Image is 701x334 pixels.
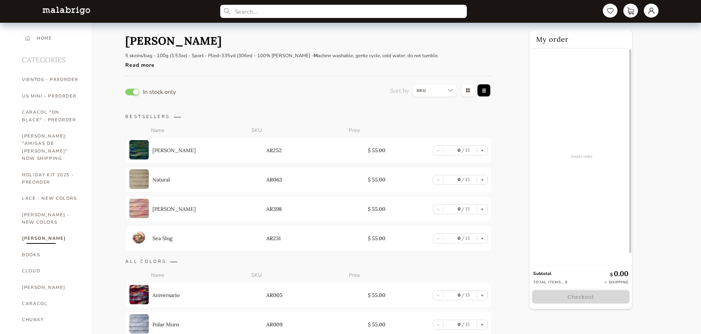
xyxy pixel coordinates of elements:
[266,176,320,183] p: AR063
[22,247,81,263] a: BOOKS
[368,235,385,242] p: $ 55.00
[610,269,628,278] p: 0.00
[477,320,487,329] button: +
[125,114,492,120] p: BESTSELLERS
[349,272,360,279] p: Price
[314,52,318,59] strong: M
[461,292,470,298] label: 15
[266,206,320,212] p: AR398
[22,190,81,206] a: LACE - NEW COLORS
[152,235,173,242] p: Sea Slug
[533,280,568,285] p: Total items : 0
[129,140,149,159] img: 0.jpg
[129,169,149,189] img: 0.jpg
[129,199,149,218] img: 0.jpg
[129,285,149,304] img: 0.jpg
[129,314,149,334] img: 0.jpg
[129,285,219,306] a: Aniversario
[152,147,196,154] p: [PERSON_NAME]
[368,206,385,212] p: $ 55.00
[368,321,385,328] p: $ 55.00
[22,167,81,191] a: HOLIDAY KIT 2025 - PREORDER
[461,206,470,212] label: 15
[266,321,320,328] p: AR009
[477,175,487,184] button: +
[22,279,81,296] a: [PERSON_NAME]
[461,322,470,327] label: 15
[530,48,635,264] div: Empty order
[22,296,81,312] a: CARACOL
[143,89,176,95] p: In stock only
[368,176,385,183] p: $ 55.00
[266,235,320,242] p: AR231
[22,312,81,328] a: CHUNKY
[477,291,487,300] button: +
[129,199,219,220] a: [PERSON_NAME]
[22,128,81,167] a: [PERSON_NAME]: "AMIGAS DE [PERSON_NAME]" NOW SHIPPING
[125,258,492,264] p: ALL COLORS
[22,71,81,88] a: VIENTOS - PREORDER
[251,272,262,279] p: SKU
[37,30,52,46] div: HOME
[390,87,409,94] p: Sort by
[151,272,164,279] p: Name
[129,228,149,247] img: 0.jpg
[460,84,476,99] img: grid-view__disabled.8993582a.svg
[368,147,385,154] p: $ 55.00
[25,33,30,44] img: home-nav-btn.c16b0172.svg
[129,228,219,249] a: Sea Slug
[532,290,630,304] button: Checkout
[349,127,360,134] p: Price
[266,147,320,154] p: AR252
[476,84,492,99] img: table-view.4a0a4a32.svg
[129,169,219,190] a: Natural
[461,235,470,241] label: 13
[152,206,196,212] p: [PERSON_NAME]
[368,292,385,298] p: $ 55.00
[461,147,470,153] label: 15
[22,263,81,279] a: CLOUD
[22,46,81,71] h2: CATEGORIES
[477,205,487,214] button: +
[220,5,467,18] input: Search...
[610,272,614,277] span: $
[22,207,81,231] a: [PERSON_NAME] - NEW COLORS
[152,292,180,298] p: Aniversario
[152,176,170,183] p: Natural
[266,292,320,298] p: AR005
[43,7,90,14] img: L5WsItTXhTFtyxb3tkNoXNspfcfOAAWlbXYcuBTUg0FA22wzaAJ6kXiYLTb6coiuTfQf1mE2HwVko7IAAAAASUVORK5CYII=
[533,271,551,276] strong: Subtotal
[461,177,470,182] label: 15
[129,140,219,161] a: [PERSON_NAME]
[22,88,81,104] a: US MINI - PREORDER
[605,280,628,285] p: + Shipping
[22,230,81,246] a: [PERSON_NAME]
[125,34,222,48] h1: [PERSON_NAME]
[219,52,221,59] strong: -
[22,104,81,128] a: CARACOL "ON BLACK" - PREORDER
[125,58,439,69] div: Read more
[477,234,487,243] button: +
[125,52,439,59] p: 5 skeins/bag - 100g (3.53oz) - Sport - Plied 335yd (306m) - 100% [PERSON_NAME] - achine washable,...
[151,127,164,134] p: Name
[530,290,632,304] a: Checkout
[477,146,487,155] button: +
[533,30,628,48] h2: My order
[152,321,179,328] p: Polar Morn
[251,127,262,134] p: SKU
